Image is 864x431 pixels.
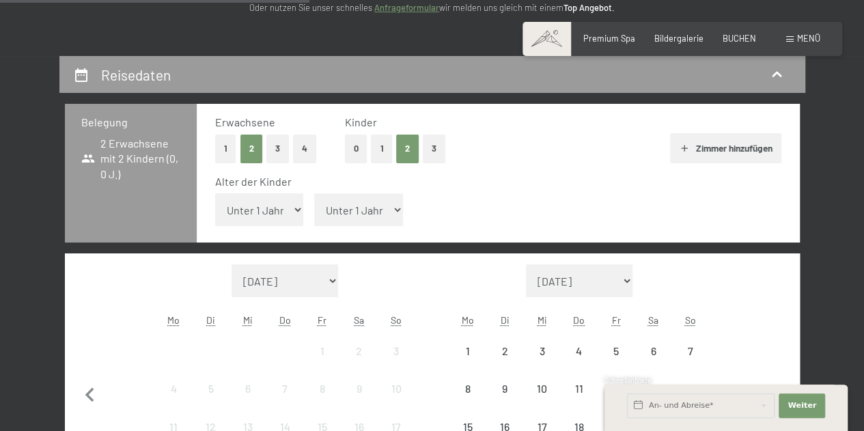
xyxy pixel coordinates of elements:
div: 11 [562,383,596,417]
abbr: Freitag [612,314,621,326]
div: Anreise nicht möglich [598,370,635,407]
abbr: Samstag [354,314,364,326]
button: 1 [371,135,392,163]
div: Anreise nicht möglich [598,333,635,370]
div: Anreise nicht möglich [486,333,523,370]
span: Erwachsene [215,115,275,128]
div: Anreise nicht möglich [635,370,671,407]
div: 5 [599,346,633,380]
div: 6 [231,383,265,417]
div: 8 [451,383,485,417]
div: 10 [379,383,413,417]
div: Wed Sep 03 2025 [523,333,560,370]
div: Fri Sep 05 2025 [598,333,635,370]
button: 0 [345,135,367,163]
abbr: Mittwoch [537,314,546,326]
button: 3 [423,135,445,163]
div: Tue Aug 05 2025 [193,370,229,407]
div: 1 [451,346,485,380]
h2: Reisedaten [101,66,171,83]
div: Thu Sep 04 2025 [561,333,598,370]
button: 2 [240,135,263,163]
div: Anreise nicht möglich [671,333,708,370]
abbr: Dienstag [206,314,215,326]
h3: Belegung [81,115,181,130]
abbr: Sonntag [391,314,402,326]
div: Anreise nicht möglich [561,333,598,370]
a: Bildergalerie [654,33,703,44]
div: Anreise nicht möglich [486,370,523,407]
div: Anreise nicht möglich [378,370,415,407]
strong: Top Angebot. [563,2,615,13]
button: 1 [215,135,236,163]
div: 7 [673,346,707,380]
div: Anreise nicht möglich [341,333,378,370]
div: Anreise nicht möglich [635,333,671,370]
div: Sun Sep 07 2025 [671,333,708,370]
span: Menü [797,33,820,44]
div: Anreise nicht möglich [266,370,303,407]
abbr: Sonntag [685,314,696,326]
div: Anreise nicht möglich [193,370,229,407]
div: Mon Sep 01 2025 [449,333,486,370]
div: 9 [342,383,376,417]
div: 7 [268,383,302,417]
div: 6 [636,346,670,380]
div: 3 [379,346,413,380]
abbr: Dienstag [501,314,510,326]
a: BUCHEN [723,33,756,44]
div: Sat Sep 13 2025 [635,370,671,407]
div: Tue Sep 02 2025 [486,333,523,370]
div: Sun Aug 03 2025 [378,333,415,370]
div: 9 [488,383,522,417]
abbr: Donnerstag [279,314,291,326]
div: 8 [305,383,339,417]
div: Anreise nicht möglich [523,370,560,407]
abbr: Montag [462,314,474,326]
div: Sat Aug 09 2025 [341,370,378,407]
div: Anreise nicht möglich [449,333,486,370]
div: 4 [156,383,191,417]
button: 3 [266,135,289,163]
a: Anfrageformular [374,2,439,13]
div: Wed Sep 10 2025 [523,370,560,407]
div: Thu Sep 11 2025 [561,370,598,407]
div: Anreise nicht möglich [229,370,266,407]
div: Mon Sep 08 2025 [449,370,486,407]
abbr: Freitag [318,314,326,326]
div: 1 [305,346,339,380]
div: Sun Aug 10 2025 [378,370,415,407]
div: Fri Sep 12 2025 [598,370,635,407]
button: Zimmer hinzufügen [670,133,781,163]
div: Sat Sep 06 2025 [635,333,671,370]
span: Weiter [788,400,816,411]
div: Fri Aug 01 2025 [303,333,340,370]
div: Anreise nicht möglich [378,333,415,370]
button: 4 [293,135,316,163]
div: Sun Sep 14 2025 [671,370,708,407]
button: Weiter [779,393,825,418]
div: Fri Aug 08 2025 [303,370,340,407]
div: Anreise nicht möglich [561,370,598,407]
div: Anreise nicht möglich [303,333,340,370]
div: Mon Aug 04 2025 [155,370,192,407]
span: Kinder [345,115,377,128]
span: Schnellanfrage [604,376,652,385]
abbr: Samstag [648,314,658,326]
div: Thu Aug 07 2025 [266,370,303,407]
span: 2 Erwachsene mit 2 Kindern (0, 0 J.) [81,136,181,182]
div: Alter der Kinder [215,174,770,189]
div: Wed Aug 06 2025 [229,370,266,407]
a: Premium Spa [583,33,635,44]
div: 2 [342,346,376,380]
abbr: Mittwoch [243,314,253,326]
div: Anreise nicht möglich [523,333,560,370]
div: 10 [525,383,559,417]
div: Sat Aug 02 2025 [341,333,378,370]
div: 4 [562,346,596,380]
button: 2 [396,135,419,163]
div: 12 [599,383,633,417]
